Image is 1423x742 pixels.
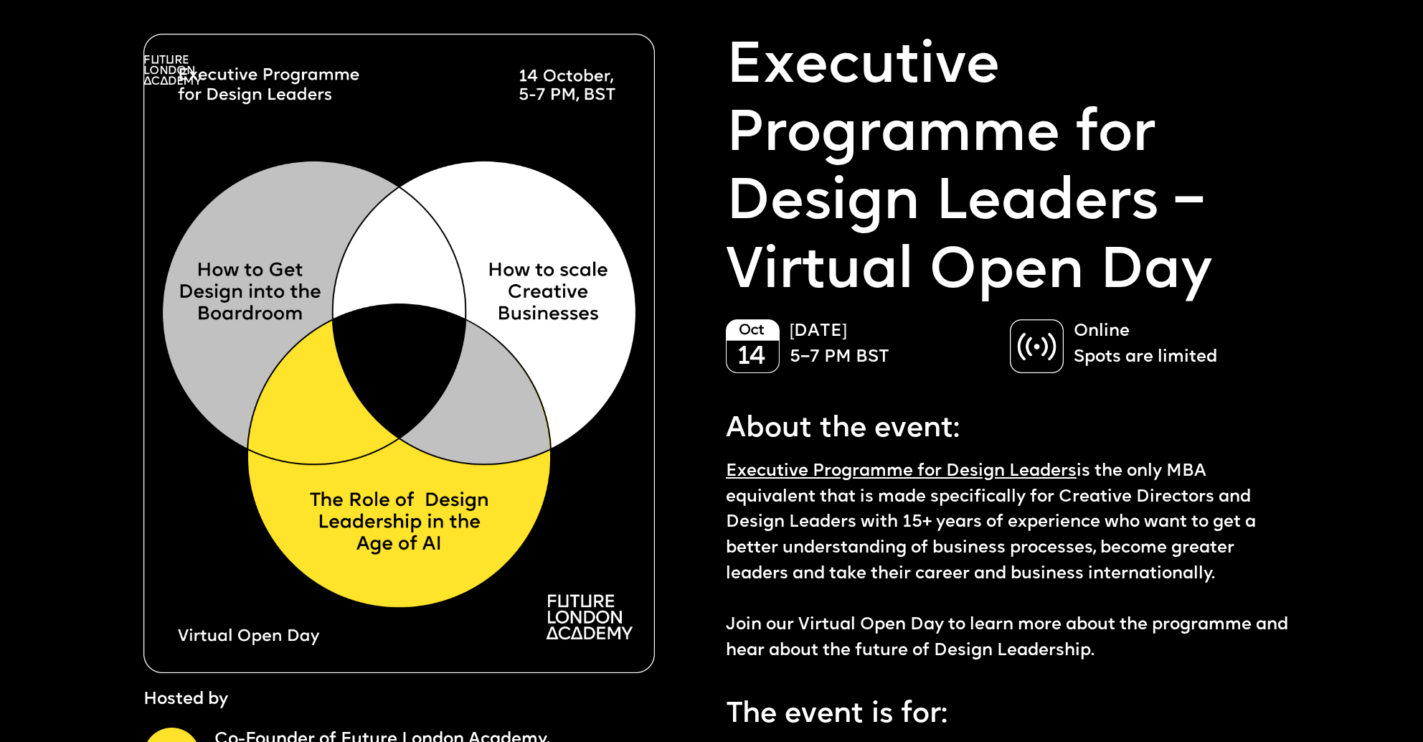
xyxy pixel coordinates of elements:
p: Hosted by [143,687,228,713]
p: is the only MBA equivalent that is made specifically for Creative Directors and Design Leaders wi... [726,459,1294,664]
p: Executive Programme for Design Leaders – Virtual Open Day [726,34,1294,307]
p: [DATE] 5–7 PM BST [790,319,996,370]
p: About the event: [726,400,1294,451]
a: Executive Programme for Design Leaders [726,463,1077,480]
p: Online Spots are limited [1074,319,1280,370]
img: A logo saying in 3 lines: Future London Academy [143,55,202,85]
p: The event is for: [726,686,1294,737]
